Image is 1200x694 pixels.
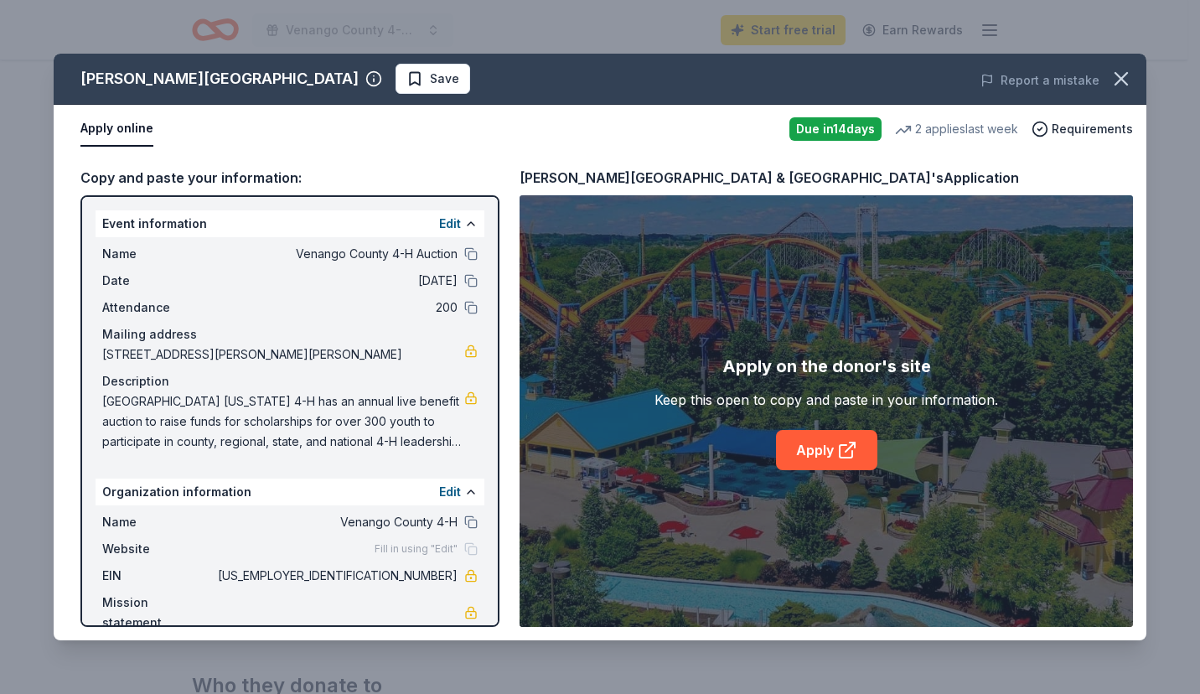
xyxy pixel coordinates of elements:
span: Fill in using "Edit" [375,542,458,556]
div: Due in 14 days [789,117,882,141]
span: Website [102,539,215,559]
div: [PERSON_NAME][GEOGRAPHIC_DATA] & [GEOGRAPHIC_DATA]'s Application [520,167,1019,189]
span: [US_EMPLOYER_IDENTIFICATION_NUMBER] [215,566,458,586]
span: Save [430,69,459,89]
a: Apply [776,430,877,470]
button: Requirements [1032,119,1133,139]
div: Apply on the donor's site [722,353,931,380]
span: Name [102,244,215,264]
span: Venango County 4-H [215,512,458,532]
button: Report a mistake [980,70,1099,91]
div: Keep this open to copy and paste in your information. [654,390,998,410]
span: Mission statement [102,593,215,633]
div: [PERSON_NAME][GEOGRAPHIC_DATA] [80,65,359,92]
span: Date [102,271,215,291]
span: [GEOGRAPHIC_DATA] [US_STATE] 4-H has an annual live benefit auction to raise funds for scholarshi... [102,391,464,452]
span: EIN [102,566,215,586]
div: Organization information [96,479,484,505]
button: Save [396,64,470,94]
span: Name [102,512,215,532]
button: Edit [439,214,461,234]
div: Description [102,371,478,391]
div: Mailing address [102,324,478,344]
span: Attendance [102,298,215,318]
span: [DATE] [215,271,458,291]
span: [STREET_ADDRESS][PERSON_NAME][PERSON_NAME] [102,344,464,365]
div: Copy and paste your information: [80,167,499,189]
span: 200 [215,298,458,318]
button: Edit [439,482,461,502]
div: 2 applies last week [895,119,1018,139]
div: Event information [96,210,484,237]
span: Requirements [1052,119,1133,139]
span: Venango County 4-H Auction [215,244,458,264]
button: Apply online [80,111,153,147]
